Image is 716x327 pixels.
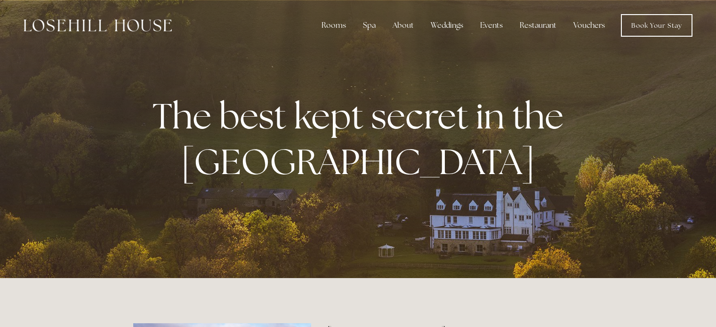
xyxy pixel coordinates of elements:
[423,16,471,35] div: Weddings
[314,16,354,35] div: Rooms
[566,16,612,35] a: Vouchers
[153,93,571,185] strong: The best kept secret in the [GEOGRAPHIC_DATA]
[473,16,510,35] div: Events
[512,16,564,35] div: Restaurant
[385,16,421,35] div: About
[24,19,172,32] img: Losehill House
[355,16,383,35] div: Spa
[621,14,692,37] a: Book Your Stay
